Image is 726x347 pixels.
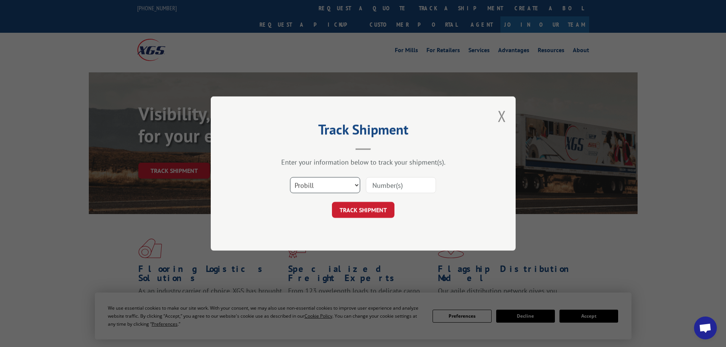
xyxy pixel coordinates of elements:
[249,124,478,139] h2: Track Shipment
[249,158,478,166] div: Enter your information below to track your shipment(s).
[694,317,717,339] div: Open chat
[366,177,436,193] input: Number(s)
[498,106,506,126] button: Close modal
[332,202,394,218] button: TRACK SHIPMENT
